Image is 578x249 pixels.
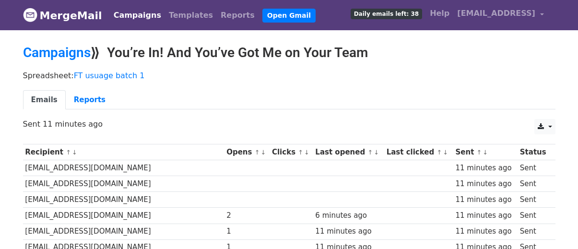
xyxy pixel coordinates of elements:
[226,226,267,237] div: 1
[304,149,309,156] a: ↓
[456,163,516,174] div: 11 minutes ago
[260,149,266,156] a: ↓
[351,9,422,19] span: Daily emails left: 38
[23,176,224,192] td: [EMAIL_ADDRESS][DOMAIN_NAME]
[456,210,516,221] div: 11 minutes ago
[23,224,224,239] td: [EMAIL_ADDRESS][DOMAIN_NAME]
[23,8,37,22] img: MergeMail logo
[255,149,260,156] a: ↑
[23,160,224,176] td: [EMAIL_ADDRESS][DOMAIN_NAME]
[518,160,550,176] td: Sent
[110,6,165,25] a: Campaigns
[262,9,316,23] a: Open Gmail
[315,226,382,237] div: 11 minutes ago
[453,144,518,160] th: Sent
[443,149,448,156] a: ↓
[313,144,384,160] th: Last opened
[224,144,270,160] th: Opens
[456,226,516,237] div: 11 minutes ago
[226,210,267,221] div: 2
[23,90,66,110] a: Emails
[66,149,71,156] a: ↑
[518,176,550,192] td: Sent
[518,144,550,160] th: Status
[23,119,555,129] p: Sent 11 minutes ago
[217,6,259,25] a: Reports
[483,149,488,156] a: ↓
[367,149,373,156] a: ↑
[23,71,555,81] p: Spreadsheet:
[165,6,217,25] a: Templates
[518,208,550,224] td: Sent
[453,4,547,26] a: [EMAIL_ADDRESS]
[436,149,442,156] a: ↑
[347,4,426,23] a: Daily emails left: 38
[477,149,482,156] a: ↑
[518,224,550,239] td: Sent
[23,45,555,61] h2: ⟫ You’re In! And You’ve Got Me on Your Team
[298,149,303,156] a: ↑
[23,192,224,208] td: [EMAIL_ADDRESS][DOMAIN_NAME]
[23,144,224,160] th: Recipient
[66,90,114,110] a: Reports
[74,71,145,80] a: FT usuage batch 1
[270,144,313,160] th: Clicks
[374,149,379,156] a: ↓
[457,8,535,19] span: [EMAIL_ADDRESS]
[23,45,91,60] a: Campaigns
[23,208,224,224] td: [EMAIL_ADDRESS][DOMAIN_NAME]
[315,210,382,221] div: 6 minutes ago
[426,4,453,23] a: Help
[384,144,453,160] th: Last clicked
[23,5,102,25] a: MergeMail
[456,178,516,190] div: 11 minutes ago
[456,194,516,205] div: 11 minutes ago
[518,192,550,208] td: Sent
[72,149,77,156] a: ↓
